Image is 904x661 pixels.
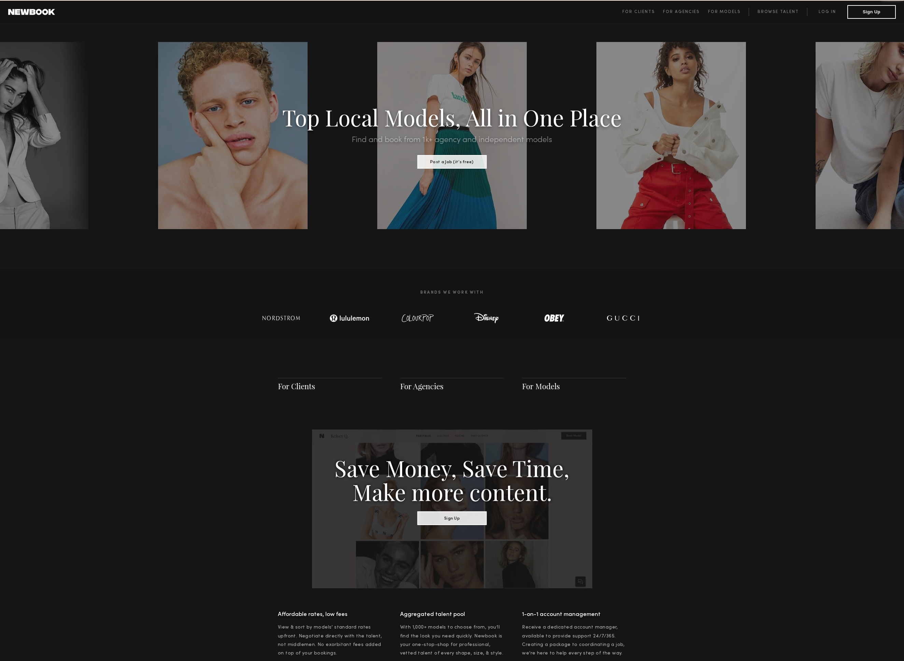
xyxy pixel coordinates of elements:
h2: Brands We Work With [247,282,657,303]
span: For Clients [622,10,655,14]
img: logo-colour-pop.svg [396,311,440,325]
button: Post a Job (it’s free) [417,155,486,169]
span: For Models [708,10,740,14]
h4: Aggregated talent pool [400,609,504,620]
a: For Models [522,381,560,391]
span: With 1,000+ models to choose from, you’ll find the look you need quickly. Newbook is your one-sto... [400,625,504,655]
a: For Clients [622,8,663,16]
span: View & sort by models’ standard rates upfront. Negotiate directly with the talent, not middlemen.... [278,625,382,655]
a: Browse Talent [749,8,807,16]
a: For Agencies [663,8,708,16]
h4: 1-on-1 account management [522,609,626,620]
h4: Affordable rates, low fees [278,609,382,620]
a: For Models [708,8,749,16]
span: For Agencies [663,10,700,14]
img: logo-disney.svg [464,311,508,325]
img: logo-nordstrom.svg [257,311,305,325]
a: Post a Job (it’s free) [417,157,486,165]
a: For Agencies [400,381,443,391]
img: logo-gucci.svg [601,311,645,325]
h2: Find and book from 1k+ agency and independent models [68,136,836,144]
img: logo-lulu.svg [326,311,373,325]
a: For Clients [278,381,315,391]
button: Sign Up [847,5,896,19]
a: Log in [807,8,847,16]
span: Receive a dedicated account manager, available to provide support 24/7/365. Creating a package to... [522,625,624,655]
h3: Save Money, Save Time, Make more content. [334,455,570,503]
img: logo-obey.svg [532,311,577,325]
button: Sign Up [418,511,487,525]
h1: Top Local Models, All in One Place [68,107,836,128]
